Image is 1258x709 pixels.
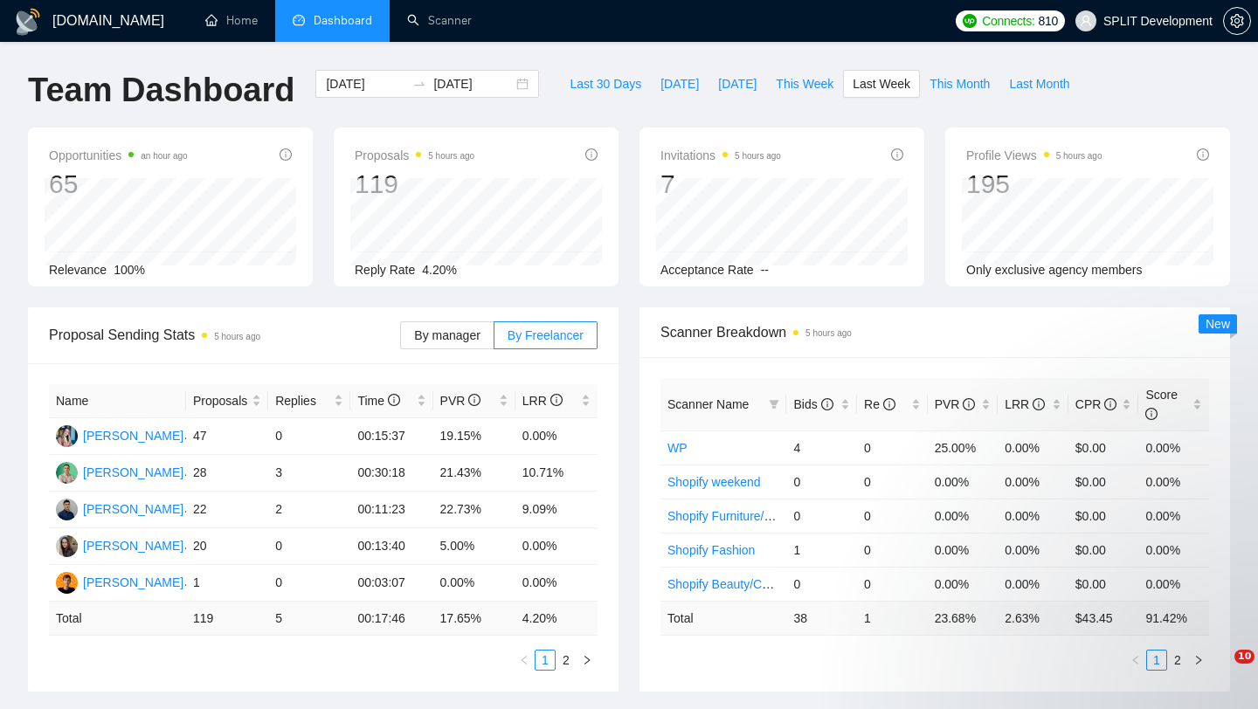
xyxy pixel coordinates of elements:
li: Previous Page [1125,650,1146,671]
span: PVR [440,394,481,408]
span: info-circle [821,398,833,410]
td: 0.00% [1138,430,1209,465]
a: setting [1223,14,1251,28]
td: 25.00% [928,430,999,465]
a: Shopify weekend [667,475,761,489]
td: 38 [786,601,857,635]
span: By manager [414,328,480,342]
td: 0.00% [998,430,1068,465]
time: 5 hours ago [1056,151,1102,161]
span: Last Month [1009,74,1069,93]
span: Proposal Sending Stats [49,324,400,346]
a: homeHome [205,13,258,28]
span: Scanner Breakdown [660,321,1209,343]
td: 0.00% [998,465,1068,499]
td: 00:15:37 [350,418,432,455]
span: LRR [522,394,563,408]
td: 00:13:40 [350,528,432,565]
td: $0.00 [1068,430,1139,465]
a: IT[PERSON_NAME] [56,465,183,478]
td: 10.71% [515,455,598,492]
time: 5 hours ago [214,332,260,341]
button: right [577,650,598,671]
span: LRR [1005,397,1045,411]
li: 2 [556,650,577,671]
span: setting [1224,14,1250,28]
span: PVR [935,397,976,411]
td: 0.00% [928,499,999,533]
td: 00:03:07 [350,565,432,602]
td: 0.00% [433,565,515,602]
img: IT [56,462,78,484]
img: IP [56,572,78,594]
div: 65 [49,168,188,201]
div: [PERSON_NAME] [83,463,183,482]
td: 0 [786,499,857,533]
td: 19.15% [433,418,515,455]
li: 2 [1167,650,1188,671]
button: Last Week [843,70,920,98]
button: [DATE] [651,70,708,98]
td: 2 [268,492,350,528]
span: info-circle [1145,408,1158,420]
span: filter [765,391,783,417]
td: 0.00% [515,418,598,455]
span: Last 30 Days [570,74,641,93]
a: 1 [1147,650,1166,670]
span: Invitations [660,145,781,166]
span: Opportunities [49,145,188,166]
td: 0.00% [515,565,598,602]
td: 9.09% [515,492,598,528]
button: Last Month [999,70,1079,98]
span: Relevance [49,263,107,277]
li: 1 [535,650,556,671]
span: Only exclusive agency members [966,263,1143,277]
td: 0 [786,567,857,601]
span: This Month [930,74,990,93]
div: [PERSON_NAME] [83,536,183,555]
span: [DATE] [660,74,699,93]
span: Bids [793,397,833,411]
img: upwork-logo.png [963,14,977,28]
img: AT [56,425,78,447]
time: 5 hours ago [735,151,781,161]
td: 4.20 % [515,602,598,636]
td: 21.43% [433,455,515,492]
a: searchScanner [407,13,472,28]
a: 2 [1168,650,1187,670]
td: Total [49,602,186,636]
button: This Month [920,70,999,98]
span: info-circle [280,148,292,161]
a: KT[PERSON_NAME] [56,538,183,552]
td: $0.00 [1068,465,1139,499]
span: CPR [1075,397,1116,411]
span: info-circle [468,394,480,406]
td: 22.73% [433,492,515,528]
td: 00:30:18 [350,455,432,492]
span: info-circle [891,148,903,161]
span: info-circle [388,394,400,406]
h1: Team Dashboard [28,70,294,111]
button: left [1125,650,1146,671]
td: 0.00% [1138,465,1209,499]
td: 5 [268,602,350,636]
img: KT [56,535,78,557]
a: Shopify Furniture/Home decore [667,509,838,523]
span: info-circle [1197,148,1209,161]
li: 1 [1146,650,1167,671]
button: setting [1223,7,1251,35]
td: 20 [186,528,268,565]
th: Replies [268,384,350,418]
td: 119 [186,602,268,636]
span: This Week [776,74,833,93]
td: Total [660,601,786,635]
a: Shopify Beauty/Cosmetics/Health [667,577,849,591]
span: Re [864,397,895,411]
td: 3 [268,455,350,492]
span: swap-right [412,77,426,91]
span: to [412,77,426,91]
span: right [582,655,592,665]
span: [DATE] [718,74,757,93]
time: 5 hours ago [805,328,852,338]
span: Dashboard [314,13,372,28]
